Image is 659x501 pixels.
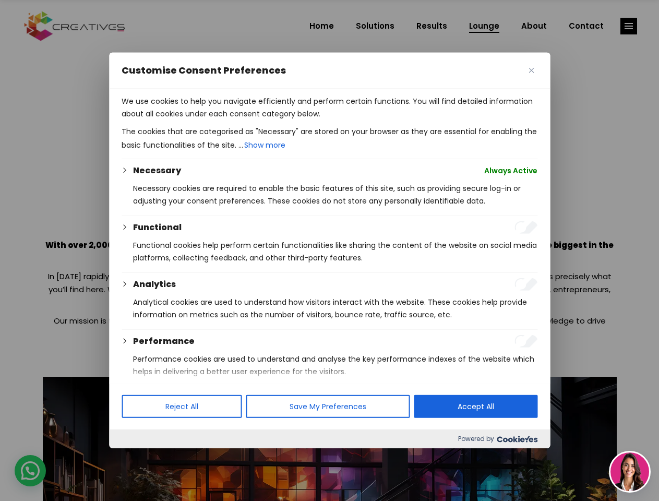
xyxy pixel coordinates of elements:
button: Save My Preferences [246,395,410,418]
div: Customise Consent Preferences [109,53,550,448]
button: Reject All [122,395,242,418]
p: Functional cookies help perform certain functionalities like sharing the content of the website o... [133,239,537,264]
input: Enable Functional [514,221,537,234]
img: Cookieyes logo [497,436,537,443]
img: agent [610,452,649,491]
p: The cookies that are categorised as "Necessary" are stored on your browser as they are essential ... [122,125,537,152]
button: Analytics [133,278,176,291]
button: Show more [243,138,286,152]
p: Analytical cookies are used to understand how visitors interact with the website. These cookies h... [133,296,537,321]
div: Powered by [109,430,550,448]
input: Enable Analytics [514,278,537,291]
span: Customise Consent Preferences [122,64,286,77]
img: Close [529,68,534,73]
p: We use cookies to help you navigate efficiently and perform certain functions. You will find deta... [122,95,537,120]
p: Necessary cookies are required to enable the basic features of this site, such as providing secur... [133,182,537,207]
button: Functional [133,221,182,234]
button: Accept All [414,395,537,418]
button: Performance [133,335,195,348]
button: Necessary [133,164,181,177]
button: Close [525,64,537,77]
input: Enable Performance [514,335,537,348]
span: Always Active [484,164,537,177]
p: Performance cookies are used to understand and analyse the key performance indexes of the website... [133,353,537,378]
